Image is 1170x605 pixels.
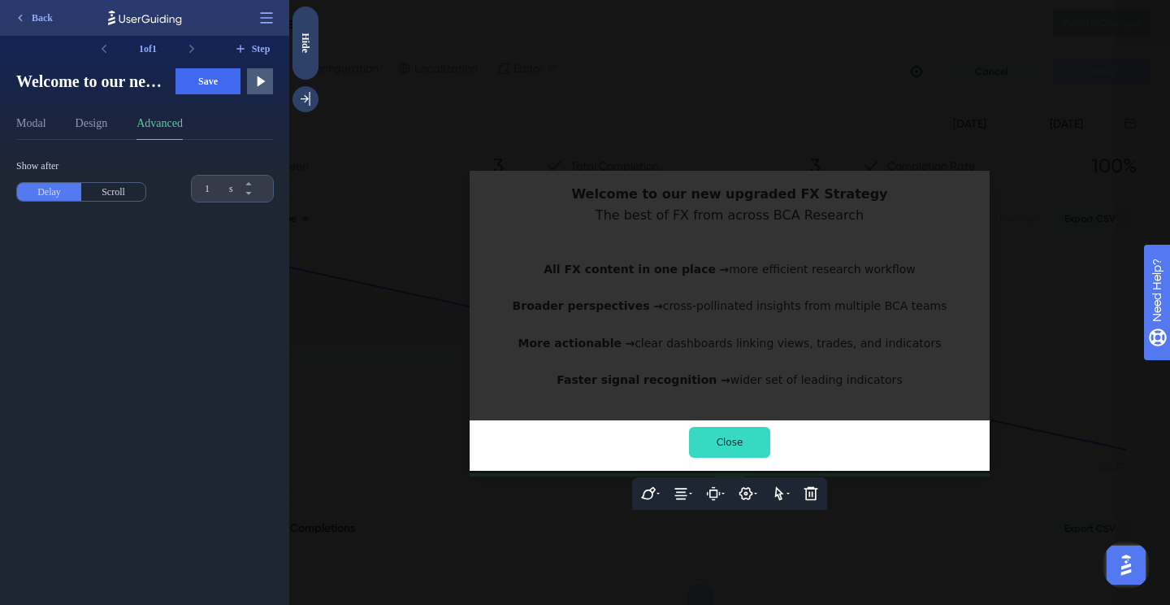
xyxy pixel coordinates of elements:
button: Save [175,68,240,94]
span: Welcome to our new upgraded FX StrategyThe best of FX from across BCA ResearchAll FX content in o... [16,70,162,93]
button: Delay [17,183,81,201]
button: Advanced [136,114,183,140]
span: Back [32,11,53,24]
button: Scroll [81,183,145,201]
span: Save [198,75,218,88]
div: s [229,182,233,195]
button: Step [231,36,273,62]
button: Back [6,5,60,31]
button: s [244,189,273,202]
span: Need Help? [38,4,102,24]
div: 1 of 1 [117,36,179,62]
button: Modal [16,114,46,140]
span: Show after [16,159,146,172]
button: s [244,176,273,189]
span: Allow users to interact with your page elements while the guides are active. [19,8,206,34]
button: Design [76,114,108,140]
iframe: UserGuiding AI Assistant Launcher [1102,541,1150,590]
input: s [205,182,226,195]
span: Step [252,42,271,55]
